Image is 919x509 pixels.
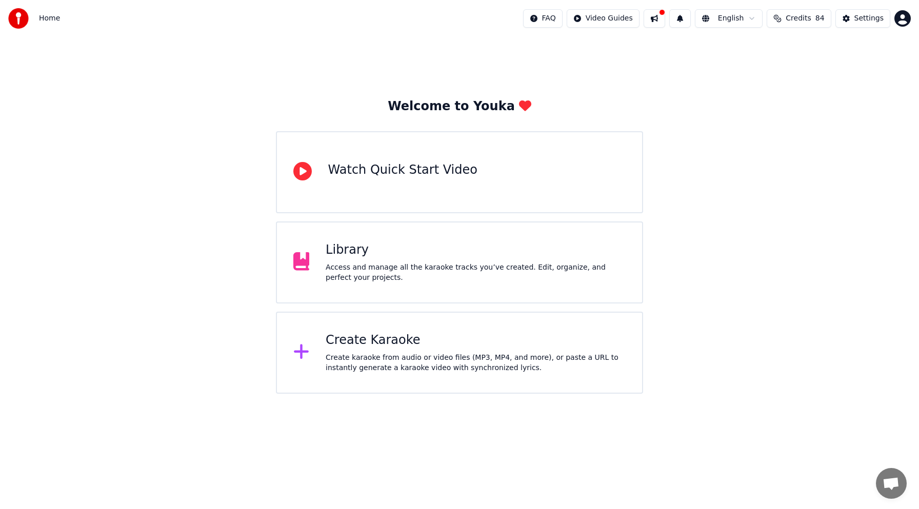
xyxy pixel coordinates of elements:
img: youka [8,8,29,29]
span: Credits [786,13,811,24]
button: Settings [835,9,890,28]
div: Access and manage all the karaoke tracks you’ve created. Edit, organize, and perfect your projects. [326,262,626,283]
div: Watch Quick Start Video [328,162,477,178]
button: Video Guides [567,9,640,28]
button: Credits84 [767,9,831,28]
div: Create Karaoke [326,332,626,349]
div: Settings [854,13,884,24]
button: FAQ [523,9,563,28]
span: 84 [815,13,825,24]
span: Home [39,13,60,24]
div: Create karaoke from audio or video files (MP3, MP4, and more), or paste a URL to instantly genera... [326,353,626,373]
div: Library [326,242,626,258]
nav: breadcrumb [39,13,60,24]
div: Open chat [876,468,907,499]
div: Welcome to Youka [388,98,531,115]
